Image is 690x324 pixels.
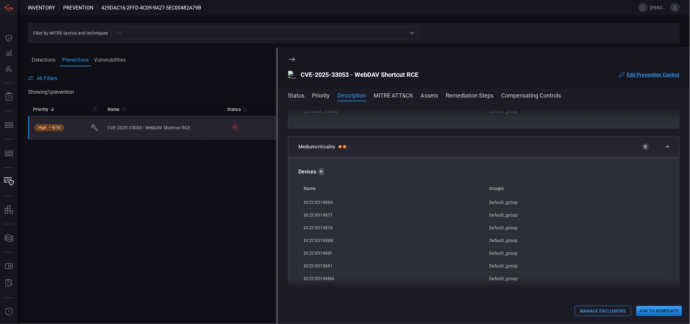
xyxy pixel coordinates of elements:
div: Default_group [489,200,518,205]
button: Rule Catalog [1,259,17,274]
div: Default_group [489,263,518,268]
div: Devices [299,168,669,176]
button: Vulnerabilities [91,53,128,66]
button: MITRE - Exposures [1,118,17,133]
span: Edit Prevention Control [627,72,680,78]
button: MITRE ATT&CK [374,91,413,99]
span: Inventory [28,5,55,11]
div: CVE-2025-33053 - WebDAV Shortcut RCE [301,71,419,78]
div: DCZC9519881 [299,260,484,272]
div: DCZC951987S [299,221,484,234]
span: /10 [54,125,60,131]
button: Preventions [1,61,17,76]
span: Sorted by Priority descending [48,106,56,112]
span: medium criticality [299,144,335,150]
button: Inventory [1,174,17,189]
button: Detections [1,46,17,61]
button: assets [1,202,17,218]
div: Default_group [489,276,518,281]
span: Sort by Name ascending [120,106,128,112]
button: Reports [1,89,17,105]
span: Sort by Status ascending [241,106,249,112]
button: Detections [28,53,60,66]
span: Prevention [63,5,93,11]
button: Edit Prevention Control [619,71,680,78]
div: Name [108,105,120,113]
div: DCZC951988F [299,247,484,260]
div: Default_group [489,251,518,256]
button: Cards [1,231,17,246]
span: Filter by MITRE tactics and techniques [33,30,108,36]
button: Remediation Steps [446,91,494,99]
button: Compensating Controls [501,91,561,99]
span: [PERSON_NAME].[PERSON_NAME] [650,5,668,10]
span: 429dac16-2ffd-4c09-9a27-5ec00482a79b [101,5,201,11]
div: 9 [643,144,649,150]
button: Threat Intelligence [1,304,17,320]
div: DCZC9519884 [299,196,484,209]
div: DCZC951988N [299,234,484,247]
button: Open [408,29,417,37]
div: 9 [318,168,324,176]
button: Description [338,91,366,99]
img: TenableVM [288,71,296,78]
div: Priority [33,105,48,113]
span: Sort by ascending [91,105,98,111]
button: Assets [421,91,438,99]
button: Priority [312,91,330,99]
button: MITRE - Detection Posture [1,146,17,161]
button: All Filters [28,75,57,81]
button: Manage Exclusions [575,306,631,316]
button: ALERT ANALYSIS [1,276,17,291]
span: Showing 1 prevention [28,89,74,95]
div: CVE-2025-33053 - WebDAV Shortcut RCE [108,125,190,131]
button: Status [288,91,305,99]
button: Dashboard [1,30,17,46]
div: Name [299,181,484,196]
div: Groups [484,181,669,196]
button: Preventions [60,54,91,67]
span: All Filters [37,75,57,81]
div: Default_group [489,213,518,218]
div: High • 9 [34,124,64,131]
input: All [114,29,407,37]
div: Status [227,105,241,113]
div: Default_group [489,238,518,243]
div: DCZC951988M [299,272,484,285]
button: Ask to Remediate [636,306,682,316]
div: DCZC951987T [299,209,484,221]
div: Default_group [489,225,518,230]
